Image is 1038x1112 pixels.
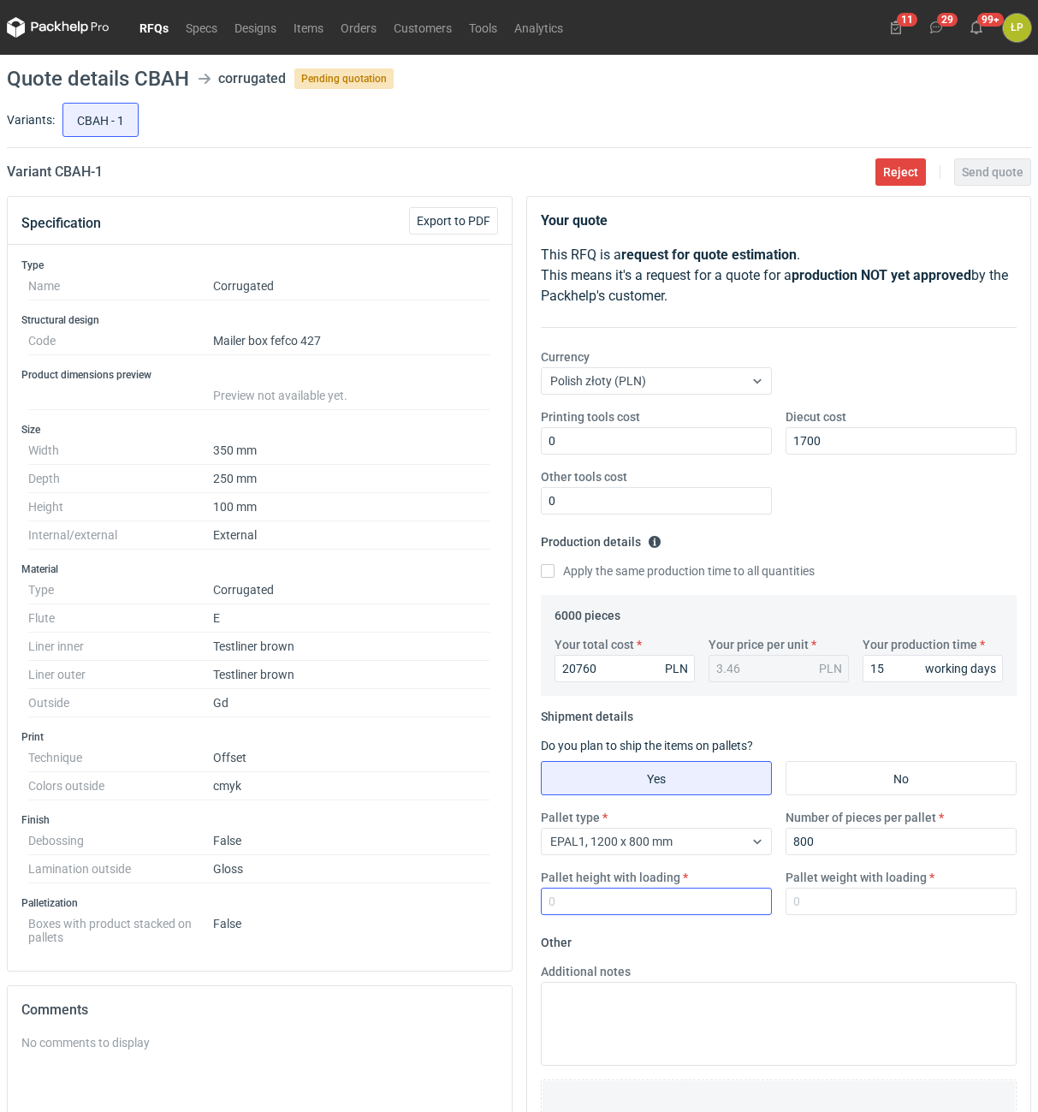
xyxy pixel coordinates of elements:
[541,468,627,485] label: Other tools cost
[213,389,347,402] span: Preview not available yet.
[541,348,590,366] label: Currency
[21,423,498,437] h3: Size
[541,562,815,580] label: Apply the same production time to all quantities
[1003,14,1031,42] figcaption: ŁP
[213,465,490,493] dd: 250 mm
[21,813,498,827] h3: Finish
[213,910,490,944] dd: False
[882,14,910,41] button: 11
[709,636,809,653] label: Your price per unit
[213,633,490,661] dd: Testliner brown
[550,835,673,848] span: EPAL1, 1200 x 800 mm
[786,408,846,425] label: Diecut cost
[786,761,1017,795] label: No
[541,703,633,723] legend: Shipment details
[28,827,213,855] dt: Debossing
[541,761,772,795] label: Yes
[786,809,936,826] label: Number of pieces per pallet
[786,427,1017,455] input: 0
[541,888,772,915] input: 0
[875,158,926,186] button: Reject
[294,68,394,89] span: Pending quotation
[541,487,772,514] input: 0
[213,744,490,772] dd: Offset
[555,655,695,682] input: 0
[177,17,226,38] a: Specs
[922,14,950,41] button: 29
[954,158,1031,186] button: Send quote
[28,604,213,633] dt: Flute
[28,744,213,772] dt: Technique
[213,576,490,604] dd: Corrugated
[541,809,600,826] label: Pallet type
[555,602,620,622] legend: 6000 pieces
[21,730,498,744] h3: Print
[213,855,490,883] dd: Gloss
[28,689,213,717] dt: Outside
[21,313,498,327] h3: Structural design
[28,272,213,300] dt: Name
[621,247,797,263] strong: request for quote estimation
[213,493,490,521] dd: 100 mm
[786,888,1017,915] input: 0
[213,272,490,300] dd: Corrugated
[417,215,490,227] span: Export to PDF
[28,493,213,521] dt: Height
[28,576,213,604] dt: Type
[213,661,490,689] dd: Testliner brown
[226,17,285,38] a: Designs
[131,17,177,38] a: RFQs
[21,562,498,576] h3: Material
[883,166,918,178] span: Reject
[409,207,498,235] button: Export to PDF
[541,528,661,549] legend: Production details
[28,910,213,944] dt: Boxes with product stacked on pallets
[21,1000,498,1020] h2: Comments
[925,660,996,677] div: working days
[28,465,213,493] dt: Depth
[863,655,1003,682] input: 0
[555,636,634,653] label: Your total cost
[819,660,842,677] div: PLN
[332,17,385,38] a: Orders
[213,772,490,800] dd: cmyk
[541,739,753,752] label: Do you plan to ship the items on pallets?
[28,521,213,550] dt: Internal/external
[21,203,101,244] button: Specification
[1003,14,1031,42] div: Łukasz Postawa
[213,437,490,465] dd: 350 mm
[7,111,55,128] label: Variants:
[385,17,460,38] a: Customers
[460,17,506,38] a: Tools
[541,963,631,980] label: Additional notes
[665,660,688,677] div: PLN
[28,327,213,355] dt: Code
[7,68,189,89] h1: Quote details CBAH
[28,633,213,661] dt: Liner inner
[28,772,213,800] dt: Colors outside
[541,408,640,425] label: Printing tools cost
[786,869,927,886] label: Pallet weight with loading
[28,661,213,689] dt: Liner outer
[285,17,332,38] a: Items
[7,17,110,38] svg: Packhelp Pro
[541,245,1017,306] p: This RFQ is a . This means it's a request for a quote for a by the Packhelp's customer.
[21,1034,498,1051] div: No comments to display
[506,17,572,38] a: Analytics
[541,869,680,886] label: Pallet height with loading
[7,162,103,182] h2: Variant CBAH - 1
[541,212,608,229] strong: Your quote
[541,427,772,455] input: 0
[213,689,490,717] dd: Gd
[541,929,572,949] legend: Other
[963,14,990,41] button: 99+
[550,374,646,388] span: Polish złoty (PLN)
[62,103,139,137] label: CBAH - 1
[28,437,213,465] dt: Width
[213,604,490,633] dd: E
[786,828,1017,855] input: 0
[21,259,498,272] h3: Type
[213,827,490,855] dd: False
[218,68,286,89] div: corrugated
[213,327,490,355] dd: Mailer box fefco 427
